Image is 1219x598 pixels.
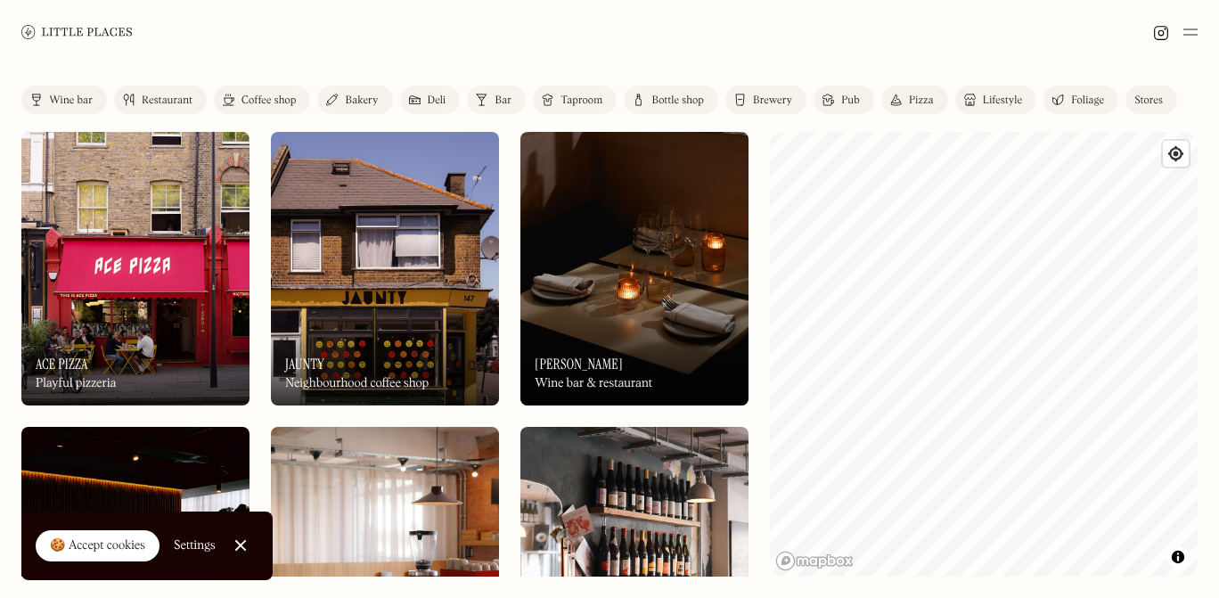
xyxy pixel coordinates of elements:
a: Stores [1125,86,1177,114]
a: Foliage [1043,86,1118,114]
div: Stores [1134,95,1163,106]
img: Luna [520,132,749,405]
div: Pizza [909,95,934,106]
div: Taproom [560,95,602,106]
div: Pub [841,95,860,106]
div: Bottle shop [651,95,704,106]
h3: Jaunty [285,356,324,373]
a: Settings [174,526,216,566]
div: 🍪 Accept cookies [50,537,145,555]
div: Brewery [753,95,792,106]
button: Find my location [1163,141,1189,167]
a: Brewery [725,86,806,114]
h3: [PERSON_NAME] [535,356,623,373]
a: Lifestyle [955,86,1036,114]
a: Coffee shop [214,86,310,114]
div: Restaurant [142,95,192,106]
a: Wine bar [21,86,107,114]
div: Wine bar [49,95,93,106]
a: Pub [814,86,874,114]
div: Neighbourhood coffee shop [285,376,429,391]
div: Wine bar & restaurant [535,376,652,391]
img: Jaunty [271,132,499,405]
div: Bakery [345,95,378,106]
div: Deli [428,95,446,106]
img: Ace Pizza [21,132,250,405]
a: JauntyJauntyJauntyNeighbourhood coffee shop [271,132,499,405]
a: LunaLuna[PERSON_NAME]Wine bar & restaurant [520,132,749,405]
div: Settings [174,539,216,552]
a: 🍪 Accept cookies [36,530,160,562]
div: Coffee shop [241,95,296,106]
a: Pizza [881,86,948,114]
div: Bar [495,95,511,106]
div: Playful pizzeria [36,376,117,391]
span: Toggle attribution [1173,547,1183,567]
a: Bar [467,86,526,114]
a: Bakery [317,86,392,114]
a: Deli [400,86,461,114]
button: Toggle attribution [1167,546,1189,568]
a: Bottle shop [624,86,718,114]
div: Close Cookie Popup [240,545,241,546]
a: Mapbox homepage [775,551,854,571]
div: Foliage [1071,95,1104,106]
a: Restaurant [114,86,207,114]
canvas: Map [770,132,1198,577]
a: Ace PizzaAce PizzaAce PizzaPlayful pizzeria [21,132,250,405]
h3: Ace Pizza [36,356,88,373]
div: Lifestyle [983,95,1022,106]
a: Close Cookie Popup [223,528,258,563]
a: Taproom [533,86,617,114]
